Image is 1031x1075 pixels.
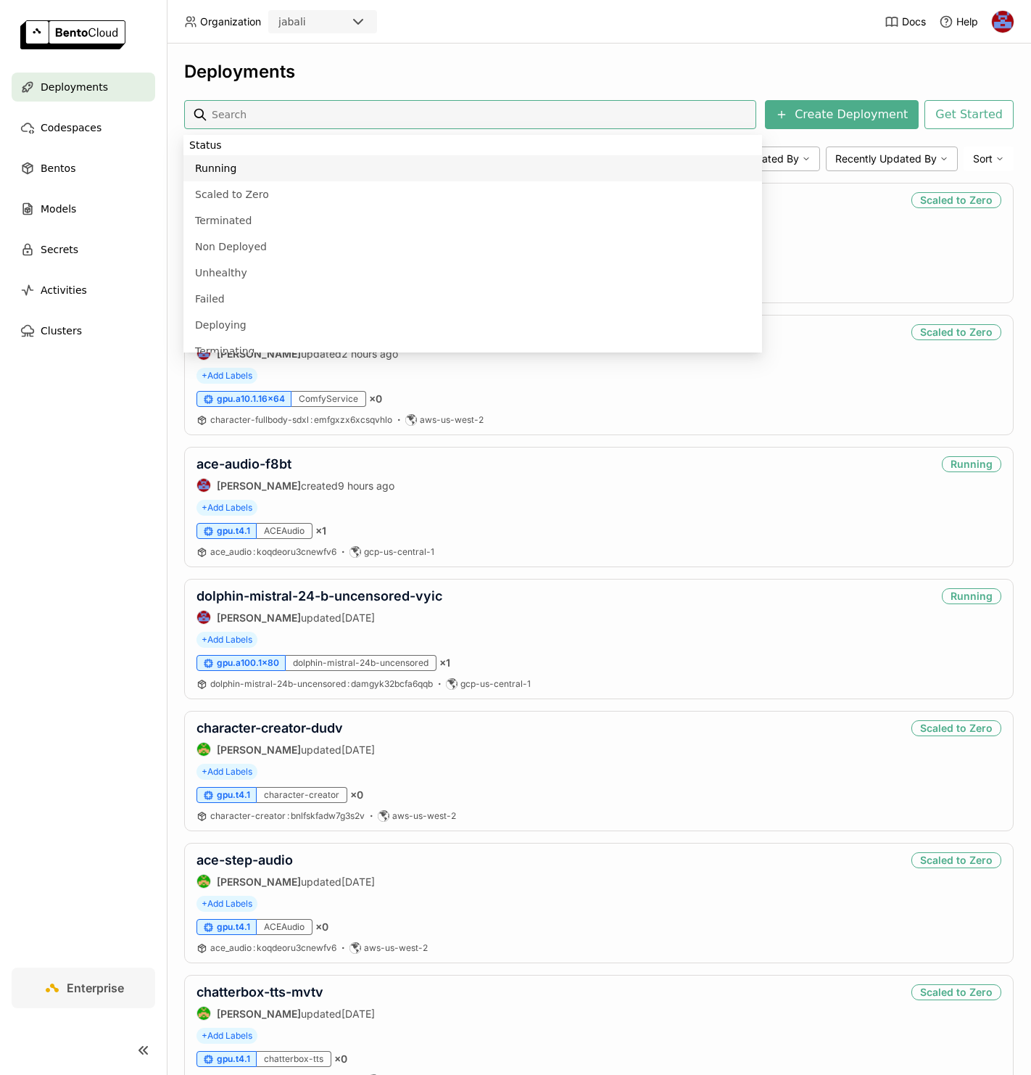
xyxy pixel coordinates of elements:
span: Deployments [41,78,108,96]
div: Created By [736,147,820,171]
span: +Add Labels [196,500,257,516]
strong: [PERSON_NAME] [217,611,301,624]
div: Scaled to Zero [911,192,1001,208]
div: ACEAudio [257,919,312,935]
span: × 0 [369,392,382,405]
a: character-fullbody-sdxl:emfgxzx6xcsqvhlo [210,414,392,426]
span: × 0 [334,1053,347,1066]
div: chatterbox-tts [257,1051,331,1067]
span: Models [41,200,76,218]
span: gpu.a100.1x80 [217,657,279,669]
button: Create Deployment [765,100,919,129]
li: Terminating [183,338,762,364]
button: Get Started [924,100,1014,129]
ul: Menu [183,135,762,353]
input: Selected jabali. [307,15,309,30]
div: updated [196,1006,375,1021]
li: Running [183,155,762,181]
div: ACEAudio [257,523,312,539]
span: : [347,678,349,689]
span: Help [956,15,978,28]
span: gpu.t4.1 [217,525,250,537]
a: chatterbox-tts-mvtv [196,984,323,1000]
span: aws-us-west-2 [392,810,456,822]
div: updated [196,346,398,361]
span: : [310,414,312,425]
a: ace_audio:koqdeoru3cnewfv6 [210,546,336,558]
strong: [PERSON_NAME] [217,876,301,888]
span: Sort [973,152,993,165]
img: Jhonatan Oliveira [197,347,210,360]
span: gpu.t4.1 [217,1053,250,1065]
span: aws-us-west-2 [364,942,428,954]
div: Running [942,588,1001,604]
span: [DATE] [341,611,375,624]
a: Enterprise [12,968,155,1008]
a: ace_audio:koqdeoru3cnewfv6 [210,942,336,954]
span: Enterprise [67,981,124,995]
span: × 1 [439,656,450,670]
span: gpu.a10.1.16x64 [217,393,285,405]
img: Jhonatan Oliveira [992,11,1014,33]
a: Clusters [12,316,155,345]
span: +Add Labels [196,764,257,780]
span: character-creator bnlfskfadw7g3s2v [210,810,365,821]
div: dolphin-mistral-24b-uncensored [286,655,436,671]
span: [DATE] [341,876,375,888]
span: Docs [902,15,926,28]
span: ace_audio koqdeoru3cnewfv6 [210,942,336,953]
a: Models [12,194,155,223]
li: Unhealthy [183,260,762,286]
div: ComfyService [291,391,366,407]
a: character-creator:bnlfskfadw7g3s2v [210,810,365,822]
a: Deployments [12,73,155,102]
span: 9 hours ago [338,479,394,492]
span: Secrets [41,241,78,258]
span: × 1 [315,524,326,537]
div: Running [942,456,1001,472]
span: Bentos [41,160,75,177]
span: dolphin-mistral-24b-uncensored damgyk32bcfa6qqb [210,678,433,689]
span: +Add Labels [196,632,257,648]
img: Steve Guo [197,1007,210,1020]
span: gpu.t4.1 [217,789,250,801]
span: gpu.t4.1 [217,921,250,933]
a: dolphin-mistral-24b-uncensored:damgyk32bcfa6qqb [210,678,433,690]
li: Failed [183,286,762,312]
div: updated [196,742,375,757]
span: gcp-us-central-1 [364,546,434,558]
a: dolphin-mistral-24-b-uncensored-vyic [196,588,442,604]
input: Search [210,103,750,126]
li: Deploying [183,312,762,338]
span: : [253,942,255,953]
a: ace-audio-f8bt [196,456,291,471]
span: +Add Labels [196,368,257,384]
span: Organization [200,15,261,28]
div: Recently Updated By [826,147,958,171]
a: ace-step-audio [196,852,293,868]
div: updated [196,874,375,889]
div: Help [939,15,978,29]
div: Deployments [184,61,1014,83]
span: [DATE] [341,744,375,756]
div: character-creator [257,787,347,803]
span: gcp-us-central-1 [460,678,531,690]
a: Activities [12,276,155,305]
strong: [PERSON_NAME] [217,347,301,360]
img: Jhonatan Oliveira [197,611,210,624]
span: × 0 [315,920,328,934]
span: : [253,546,255,557]
span: Created By [745,152,799,165]
li: Status [183,135,762,155]
span: × 0 [350,788,363,802]
div: Sort [964,147,1014,171]
span: +Add Labels [196,1028,257,1044]
a: Bentos [12,154,155,183]
img: Jhonatan Oliveira [197,479,210,492]
div: jabali [278,15,306,29]
span: character-fullbody-sdxl emfgxzx6xcsqvhlo [210,414,392,425]
div: created [196,478,394,493]
a: Codespaces [12,113,155,142]
img: Steve Guo [197,743,210,756]
li: Terminated [183,207,762,234]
